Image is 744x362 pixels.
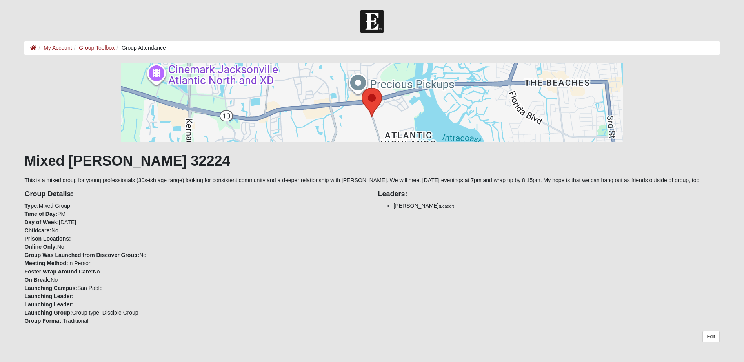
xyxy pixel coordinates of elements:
img: Church of Eleven22 Logo [360,10,384,33]
small: (Leader) [439,204,455,208]
strong: Childcare: [24,227,51,233]
strong: Foster Wrap Around Care: [24,268,93,275]
strong: Day of Week: [24,219,59,225]
li: Group Attendance [115,44,166,52]
strong: Launching Group: [24,310,72,316]
strong: Launching Leader: [24,293,73,299]
strong: On Break: [24,277,51,283]
strong: Group Format: [24,318,63,324]
strong: Launching Campus: [24,285,77,291]
strong: Meeting Method: [24,260,68,266]
strong: Prison Locations: [24,235,71,242]
strong: Time of Day: [24,211,57,217]
h4: Leaders: [378,190,719,199]
strong: Launching Leader: [24,301,73,308]
div: Mixed Group PM [DATE] No No No In Person No No San Pablo Group type: Disciple Group Traditional [18,185,372,325]
strong: Group Was Launched from Discover Group: [24,252,139,258]
strong: Online Only: [24,244,57,250]
strong: Type: [24,203,38,209]
h1: Mixed [PERSON_NAME] 32224 [24,152,719,169]
a: Edit [702,331,719,342]
a: My Account [44,45,72,51]
li: [PERSON_NAME] [393,202,719,210]
h4: Group Details: [24,190,366,199]
a: Group Toolbox [79,45,115,51]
